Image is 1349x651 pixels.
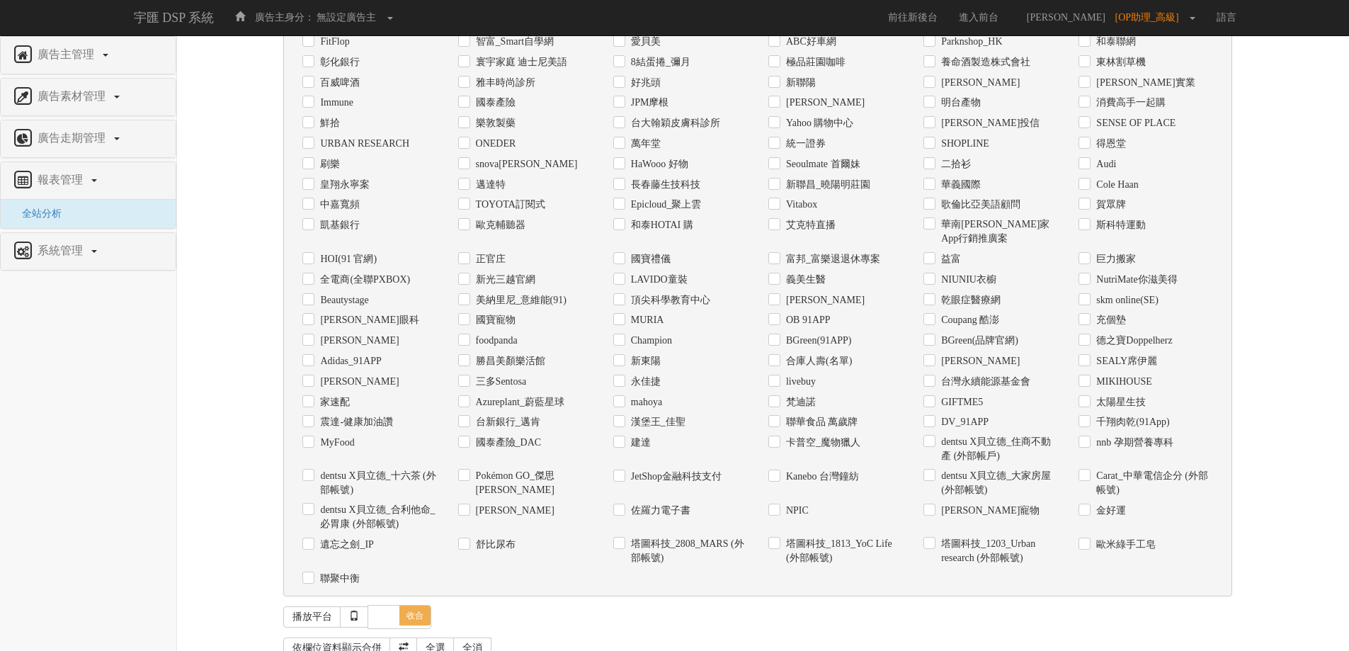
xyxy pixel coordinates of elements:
label: 聯聚中衡 [317,572,360,586]
label: [PERSON_NAME]實業 [1093,76,1195,90]
label: 華義國際 [938,178,981,192]
span: 廣告素材管理 [34,90,113,102]
label: Immune [317,96,353,110]
a: 系統管理 [11,240,165,263]
label: 建達 [627,436,651,450]
label: 合庫人壽(名單) [782,354,852,368]
label: 邁達特 [472,178,506,192]
a: 廣告主管理 [11,44,165,67]
label: 8結蛋捲_彌月 [627,55,690,69]
label: HaWooo 好物 [627,157,688,171]
label: BGreen(品牌官網) [938,334,1018,348]
label: 歐米綠手工皂 [1093,538,1156,552]
label: 智富_Smart自學網 [472,35,554,49]
label: 消費高手一起購 [1093,96,1166,110]
label: 和泰HOTAI 購 [627,218,693,232]
label: 三多Sentosa [472,375,527,389]
label: 太陽星生技 [1093,395,1146,409]
span: 全站分析 [11,208,62,219]
label: nnb 孕期營養專科 [1093,436,1173,450]
label: 遺忘之劍_IP [317,538,373,552]
label: NIUNIU衣櫥 [938,273,996,287]
label: Azureplant_蔚藍星球 [472,395,564,409]
label: 頂尖科學教育中心 [627,293,710,307]
label: Seoulmate 首爾妹 [782,157,860,171]
label: [PERSON_NAME]寵物 [938,504,1040,518]
label: 新聯昌_曉陽明莊園 [782,178,870,192]
label: SHOPLINE [938,137,989,151]
label: 長春藤生技科技 [627,178,700,192]
label: 寰宇家庭 迪士尼美語 [472,55,568,69]
label: GIFTME5 [938,395,983,409]
label: 乾眼症醫療網 [938,293,1001,307]
label: 皇翔永寧案 [317,178,370,192]
span: 廣告主身分： [255,12,314,23]
label: 愛貝美 [627,35,661,49]
label: 鮮拾 [317,116,340,130]
label: 彰化銀行 [317,55,360,69]
label: 美納里尼_意維能(91) [472,293,567,307]
label: 台大翰穎皮膚科診所 [627,116,720,130]
label: JPM摩根 [627,96,669,110]
label: 國泰產險 [472,96,516,110]
label: Audi [1093,157,1116,171]
label: 百威啤酒 [317,76,360,90]
label: 國寶寵物 [472,313,516,327]
label: MIKIHOUSE [1093,375,1152,389]
label: LAVIDO童裝 [627,273,688,287]
label: 極品莊園咖啡 [782,55,846,69]
label: 義美生醫 [782,273,826,287]
label: 塔圖科技_1203_Urban research (外部帳號) [938,537,1057,565]
label: 新東陽 [627,354,661,368]
label: 全電商(全聯PXBOX) [317,273,410,287]
label: 養命酒製造株式會社 [938,55,1030,69]
label: 塔圖科技_2808_MARS (外部帳號) [627,537,747,565]
label: ONEDER [472,137,516,151]
span: [PERSON_NAME] [1020,12,1112,23]
label: 二拾衫 [938,157,971,171]
span: 無設定廣告主 [317,12,376,23]
label: 塔圖科技_1813_YoC Life (外部帳號) [782,537,902,565]
label: 賀眾牌 [1093,198,1126,212]
label: URBAN RESEARCH [317,137,409,151]
label: OB 91APP [782,313,831,327]
label: dentsu X貝立德_合利他命_必胃康 (外部帳號) [317,503,436,531]
label: Cole Haan [1093,178,1138,192]
label: [PERSON_NAME] [782,96,865,110]
label: MURIA [627,313,664,327]
label: Beautystage [317,293,368,307]
label: livebuy [782,375,816,389]
label: 家速配 [317,395,350,409]
label: 國泰產險_DAC [472,436,542,450]
label: [PERSON_NAME] [938,76,1020,90]
label: 巨力搬家 [1093,252,1136,266]
label: [PERSON_NAME] [317,334,399,348]
label: 勝昌美顏樂活館 [472,354,545,368]
label: NutriMate你滋美得 [1093,273,1177,287]
label: 歌倫比亞美語顧問 [938,198,1020,212]
label: 佐羅力電子書 [627,504,690,518]
label: 樂敦製藥 [472,116,516,130]
label: [PERSON_NAME] [472,504,554,518]
label: Yahoo 購物中心 [782,116,853,130]
label: 梵迪諾 [782,395,816,409]
label: 華南[PERSON_NAME]家App行銷推廣案 [938,217,1057,246]
span: 報表管理 [34,174,90,186]
label: 漢堡王_佳聖 [627,415,685,429]
label: 千翔肉乾(91App) [1093,415,1169,429]
label: snova[PERSON_NAME] [472,157,578,171]
label: Kanebo 台灣鐘紡 [782,470,859,484]
label: 台新銀行_邁肯 [472,415,540,429]
label: Vitabox [782,198,817,212]
a: 廣告走期管理 [11,128,165,150]
span: 收合 [399,606,431,625]
label: 歐克輔聽器 [472,218,525,232]
label: 和泰聯網 [1093,35,1136,49]
label: 新光三越官網 [472,273,535,287]
span: 系統管理 [34,244,90,256]
label: Pokémon GO_傑思[PERSON_NAME] [472,469,592,497]
label: 聯華食品 萬歲牌 [782,415,858,429]
label: 雅丰時尚診所 [472,76,535,90]
label: 德之寶Doppelherz [1093,334,1172,348]
span: [OP助理_高級] [1115,12,1186,23]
